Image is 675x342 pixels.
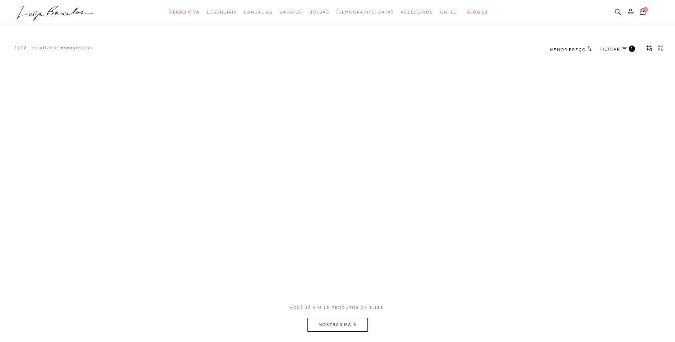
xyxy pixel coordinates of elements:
[290,305,322,311] span: VOCê JÁ VIU
[207,10,237,15] span: Essenciais
[244,6,273,19] a: categoryNavScreenReaderText
[207,6,237,19] a: categoryNavScreenReaderText
[401,10,433,15] span: Acessórios
[600,46,620,52] span: FILTRAR
[440,6,460,19] a: categoryNavScreenReaderText
[644,45,654,54] button: Mostrar 4 produtos por linha
[336,10,394,15] span: [DEMOGRAPHIC_DATA]
[631,46,634,52] span: 1
[323,305,330,318] span: 12
[550,47,586,52] span: Menor Preço
[244,10,273,15] span: Sandálias
[14,45,27,51] p: 2122
[32,45,93,51] p: resultados encontrados
[467,6,488,19] a: BLOG LB
[643,7,648,12] span: 0
[169,10,200,15] span: Verão Viva
[310,10,329,15] span: Bolsas
[440,10,460,15] span: Outlet
[332,305,368,311] span: PRODUTOS DE
[401,6,433,19] a: categoryNavScreenReaderText
[280,10,302,15] span: Sapatos
[369,305,384,318] span: 2.122
[638,8,648,17] button: 0
[336,6,394,19] a: noSubCategoriesText
[307,318,367,332] button: MOSTRAR MAIS
[656,45,666,54] button: gridText6Desc
[467,10,488,15] span: BLOG LB
[310,6,329,19] a: categoryNavScreenReaderText
[280,6,302,19] a: categoryNavScreenReaderText
[169,6,200,19] a: categoryNavScreenReaderText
